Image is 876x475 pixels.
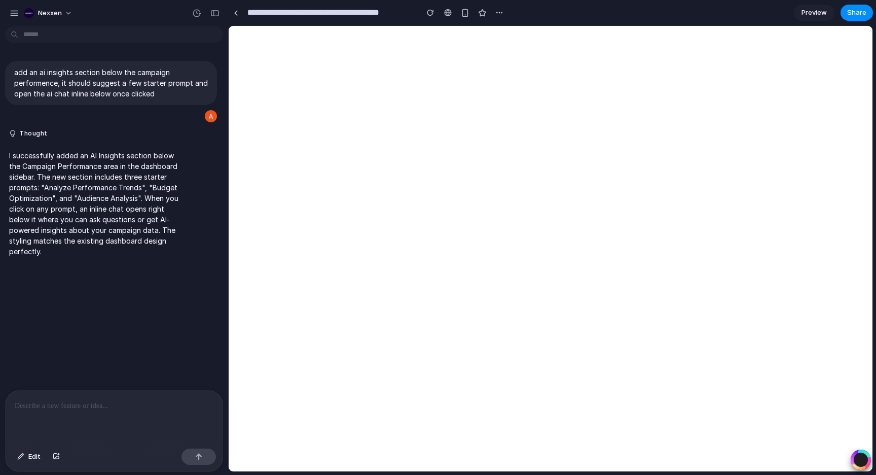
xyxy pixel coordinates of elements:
[801,8,827,18] span: Preview
[9,150,178,257] p: I successfully added an AI Insights section below the Campaign Performance area in the dashboard ...
[28,452,41,462] span: Edit
[20,5,78,21] button: Nexxen
[38,8,62,18] span: Nexxen
[847,8,866,18] span: Share
[12,449,46,465] button: Edit
[794,5,834,21] a: Preview
[841,5,873,21] button: Share
[14,67,208,99] p: add an ai insights section below the campaign performence, it should suggest a few starter prompt...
